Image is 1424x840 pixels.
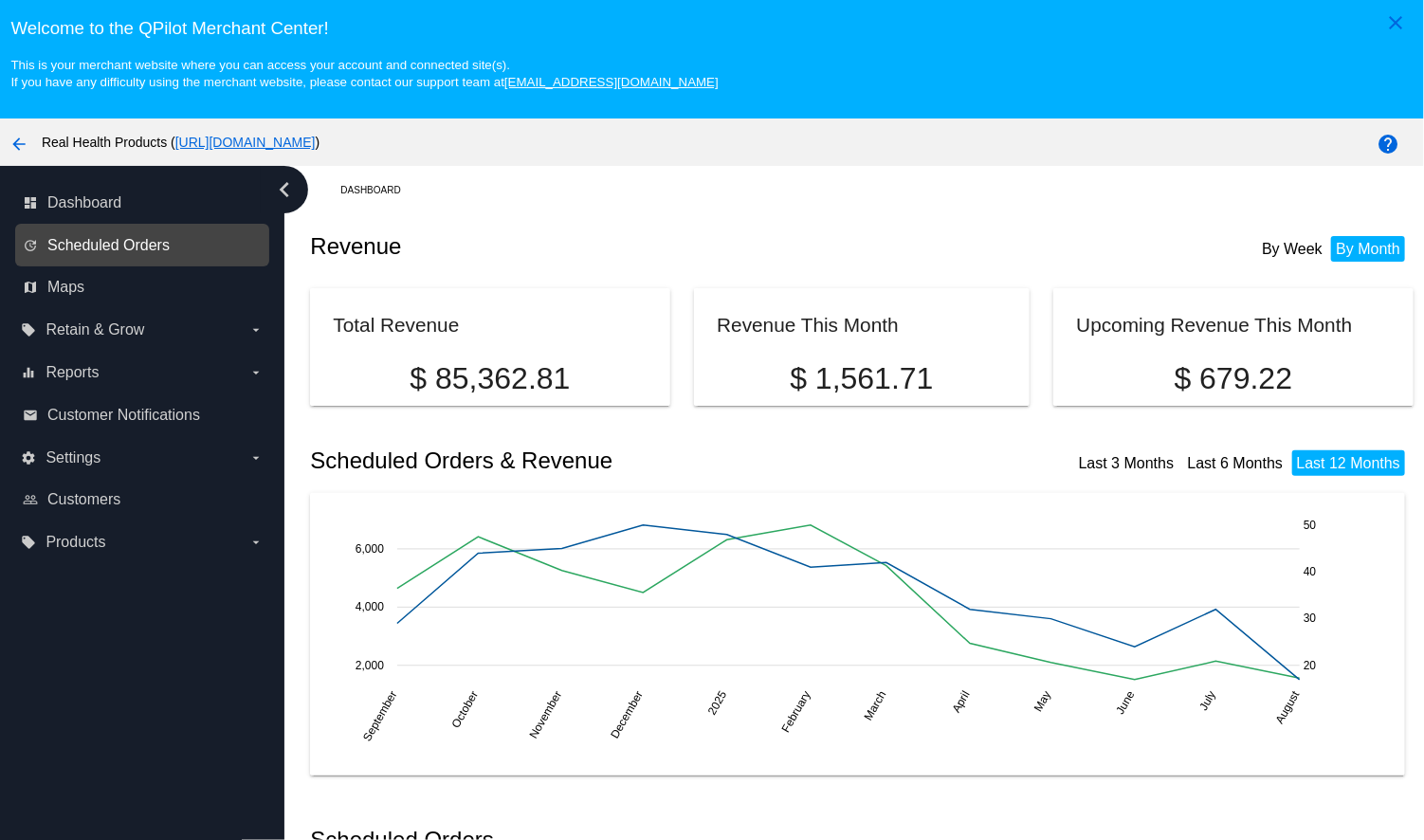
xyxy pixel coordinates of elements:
text: July [1197,689,1219,713]
span: Customer Notifications [47,407,200,424]
i: settings [21,450,36,466]
mat-icon: arrow_back [8,133,30,155]
li: By Week [1257,236,1327,262]
text: May [1031,689,1053,715]
span: Scheduled Orders [47,237,170,254]
i: email [23,408,38,423]
i: arrow_drop_down [248,365,264,380]
text: April [950,689,973,716]
i: people_outline [23,492,38,507]
text: 50 [1304,519,1317,532]
text: 2025 [705,688,730,717]
a: Last 12 Months [1297,455,1400,471]
text: 2,000 [356,659,384,672]
h2: Upcoming Revenue This Month [1076,314,1352,336]
text: November [527,689,565,741]
text: October [449,689,481,731]
span: Customers [47,491,120,508]
text: February [779,689,813,736]
li: By Month [1331,236,1405,262]
mat-icon: help [1378,133,1400,155]
i: local_offer [21,322,36,338]
a: dashboard Dashboard [23,188,264,218]
span: Products [46,534,105,551]
text: September [361,689,400,744]
h2: Revenue This Month [717,314,899,336]
text: 20 [1304,659,1317,672]
span: Maps [47,279,84,296]
i: local_offer [21,535,36,550]
mat-icon: close [1384,11,1407,34]
a: update Scheduled Orders [23,230,264,261]
i: arrow_drop_down [248,322,264,338]
i: arrow_drop_down [248,450,264,466]
p: $ 679.22 [1076,361,1390,396]
span: Real Health Products ( ) [42,135,319,150]
text: 40 [1304,565,1317,578]
h2: Scheduled Orders & Revenue [310,447,862,474]
i: equalizer [21,365,36,380]
text: June [1114,688,1138,717]
i: chevron_left [269,174,300,205]
text: 4,000 [356,600,384,613]
a: Dashboard [340,175,417,205]
i: map [23,280,38,295]
text: March [862,689,889,723]
span: Settings [46,449,100,466]
a: [EMAIL_ADDRESS][DOMAIN_NAME] [504,75,719,89]
span: Reports [46,364,99,381]
p: $ 1,561.71 [717,361,1006,396]
a: [URL][DOMAIN_NAME] [175,135,316,150]
p: $ 85,362.81 [333,361,647,396]
a: map Maps [23,272,264,302]
h3: Welcome to the QPilot Merchant Center! [10,18,1413,39]
a: Last 6 Months [1188,455,1284,471]
text: December [609,689,647,741]
span: Dashboard [47,194,121,211]
i: dashboard [23,195,38,210]
i: arrow_drop_down [248,535,264,550]
a: email Customer Notifications [23,400,264,430]
i: update [23,238,38,253]
small: This is your merchant website where you can access your account and connected site(s). If you hav... [10,58,718,89]
text: August [1273,688,1303,726]
h2: Total Revenue [333,314,459,336]
h2: Revenue [310,233,862,260]
a: people_outline Customers [23,484,264,515]
a: Last 3 Months [1079,455,1175,471]
span: Retain & Grow [46,321,144,338]
text: 6,000 [356,542,384,556]
text: 30 [1304,612,1317,626]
